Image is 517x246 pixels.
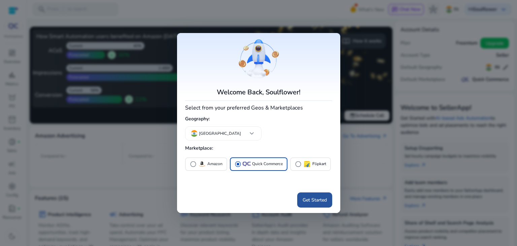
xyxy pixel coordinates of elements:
[190,161,197,167] span: radio_button_unchecked
[252,160,283,167] p: Quick Commerce
[303,160,311,168] img: flipkart.svg
[312,160,326,167] p: Flipkart
[297,192,332,208] button: Get Started
[198,160,206,168] img: amazon.svg
[191,130,198,137] img: in.svg
[248,129,256,137] span: keyboard_arrow_down
[185,114,332,125] h5: Geography:
[207,160,222,167] p: Amazon
[185,143,332,154] h5: Marketplace:
[295,161,302,167] span: radio_button_unchecked
[235,161,241,167] span: radio_button_checked
[303,196,327,204] span: Get Started
[243,162,251,166] img: QC-logo.svg
[199,130,241,136] p: [GEOGRAPHIC_DATA]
